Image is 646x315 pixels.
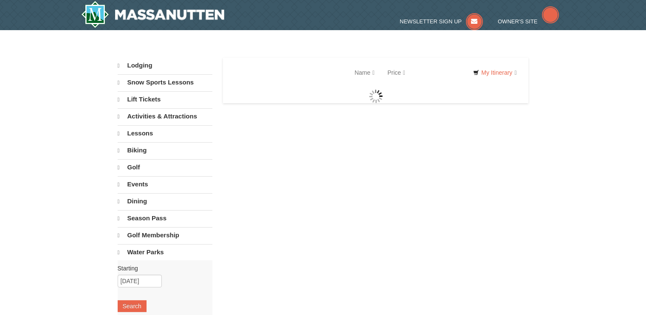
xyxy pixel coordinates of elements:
[118,142,212,158] a: Biking
[118,300,147,312] button: Search
[348,64,381,81] a: Name
[81,1,225,28] a: Massanutten Resort
[118,58,212,73] a: Lodging
[498,18,559,25] a: Owner's Site
[400,18,462,25] span: Newsletter Sign Up
[369,90,383,103] img: wait gif
[118,176,212,192] a: Events
[468,66,522,79] a: My Itinerary
[118,74,212,90] a: Snow Sports Lessons
[118,264,206,273] label: Starting
[118,91,212,107] a: Lift Tickets
[498,18,538,25] span: Owner's Site
[118,210,212,226] a: Season Pass
[118,125,212,141] a: Lessons
[381,64,412,81] a: Price
[118,244,212,260] a: Water Parks
[81,1,225,28] img: Massanutten Resort Logo
[118,227,212,243] a: Golf Membership
[118,108,212,124] a: Activities & Attractions
[118,159,212,175] a: Golf
[118,193,212,209] a: Dining
[400,18,483,25] a: Newsletter Sign Up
